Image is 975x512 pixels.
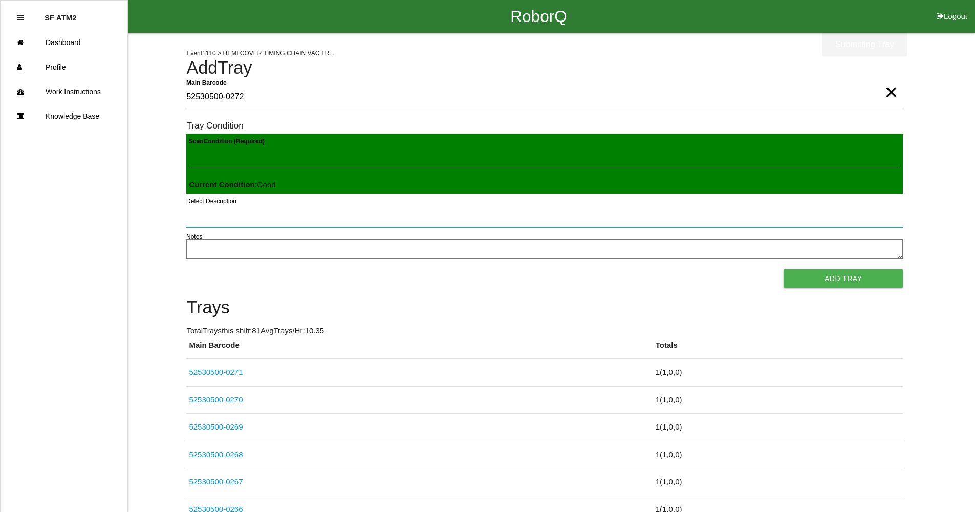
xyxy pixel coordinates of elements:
[653,339,903,359] th: Totals
[189,180,254,189] b: Current Condition
[186,50,334,57] span: Event 1110 > HEMI COVER TIMING CHAIN VAC TR...
[1,79,127,104] a: Work Instructions
[1,55,127,79] a: Profile
[189,450,243,459] a: 52530500-0268
[186,232,202,241] label: Notes
[189,180,275,189] span: : Good
[186,197,236,206] label: Defect Description
[17,6,24,30] div: Close
[653,414,903,441] td: 1 ( 1 , 0 , 0 )
[653,441,903,468] td: 1 ( 1 , 0 , 0 )
[186,121,903,131] h6: Tray Condition
[186,339,653,359] th: Main Barcode
[1,30,127,55] a: Dashboard
[186,79,227,86] b: Main Barcode
[1,104,127,129] a: Knowledge Base
[653,386,903,414] td: 1 ( 1 , 0 , 0 )
[189,422,243,431] a: 52530500-0269
[189,138,265,145] b: Scan Condition (Required)
[653,468,903,496] td: 1 ( 1 , 0 , 0 )
[784,269,903,288] button: Add Tray
[189,395,243,404] a: 52530500-0270
[186,325,903,337] p: Total Trays this shift: 81 Avg Trays /Hr: 10.35
[822,32,907,56] div: Submitting Tray
[186,298,903,317] h4: Trays
[186,58,903,78] h4: Add Tray
[653,359,903,387] td: 1 ( 1 , 0 , 0 )
[189,368,243,376] a: 52530500-0271
[186,86,903,109] input: Required
[189,477,243,486] a: 52530500-0267
[884,72,898,92] span: Clear Input
[45,6,77,22] p: SF ATM2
